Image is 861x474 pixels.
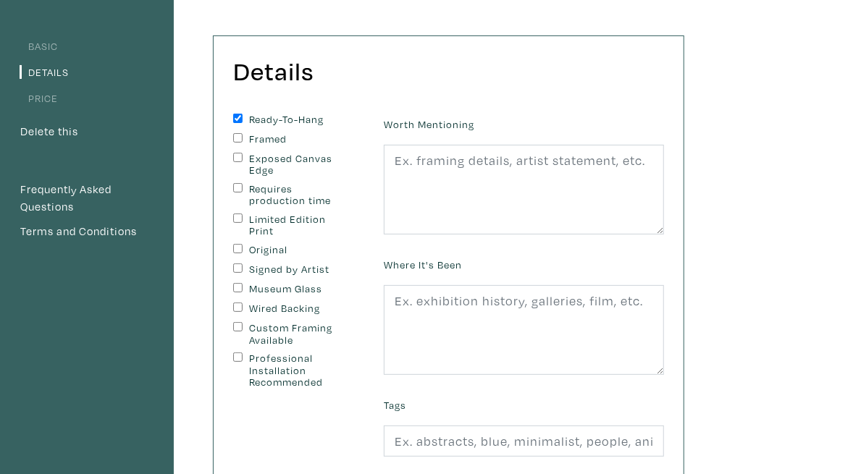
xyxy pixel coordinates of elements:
label: Signed by Artist [249,263,346,276]
label: Framed [249,133,346,145]
label: Worth Mentioning [384,117,474,132]
a: Details [20,65,69,79]
a: Price [20,91,58,105]
label: Wired Backing [249,302,346,315]
label: Custom Framing Available [249,322,346,346]
label: Tags [384,397,406,413]
label: Limited Edition Print [249,213,346,237]
label: Exposed Canvas Edge [249,153,346,177]
label: Ready-To-Hang [249,114,346,126]
label: Professional Installation Recommended [249,352,346,389]
label: Where It's Been [384,257,462,273]
button: Delete this [20,122,79,141]
label: Requires production time [249,183,346,207]
h2: Details [233,56,314,87]
label: Museum Glass [249,283,346,295]
a: Frequently Asked Questions [20,180,154,216]
a: Terms and Conditions [20,222,154,241]
input: Ex. abstracts, blue, minimalist, people, animals, bright, etc. [384,426,664,457]
a: Basic [20,39,58,53]
label: Original [249,244,346,256]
